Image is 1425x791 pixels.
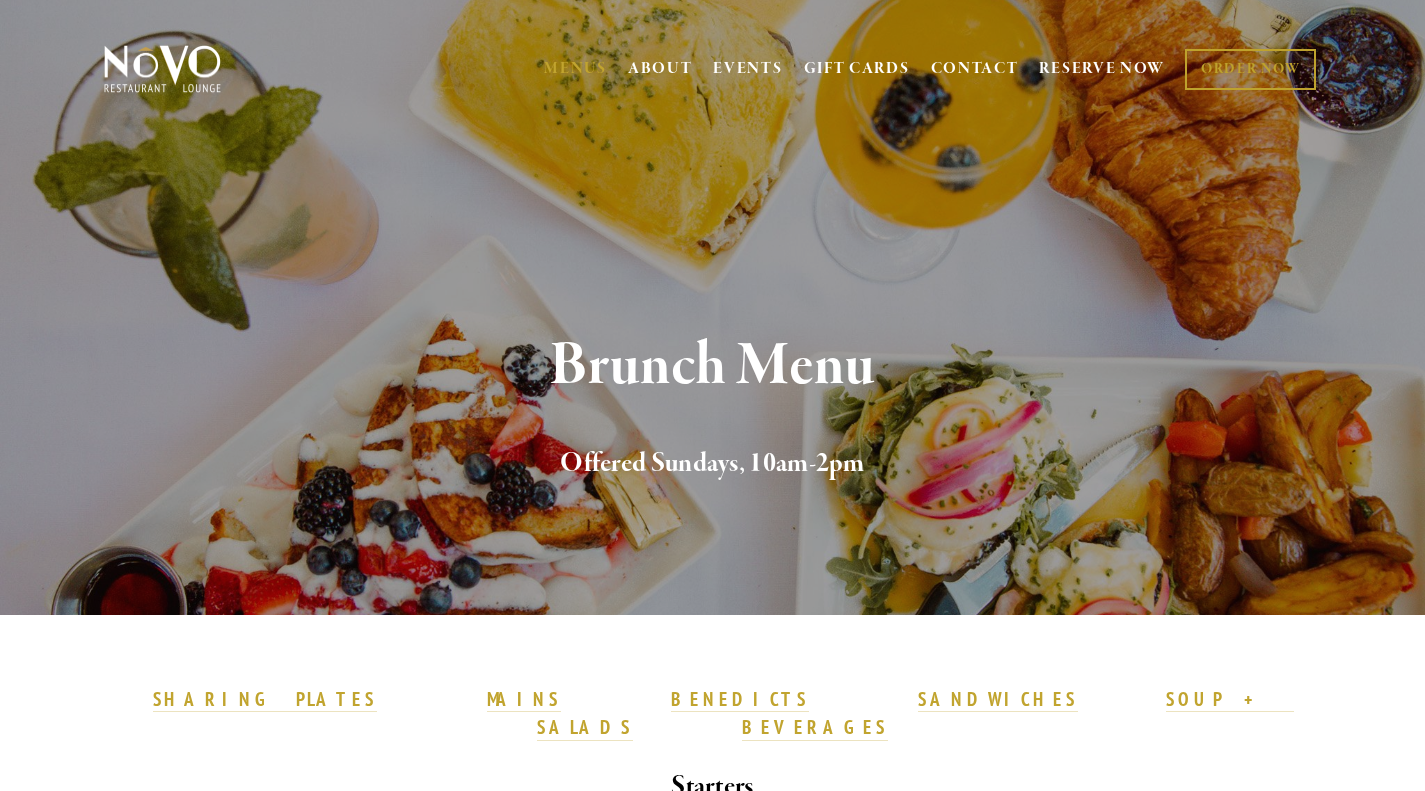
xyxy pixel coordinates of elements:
a: GIFT CARDS [804,50,910,88]
a: RESERVE NOW [1039,50,1165,88]
a: EVENTS [713,59,782,79]
strong: SHARING PLATES [153,687,377,711]
a: BENEDICTS [671,687,809,713]
h1: Brunch Menu [137,334,1289,399]
a: MAINS [487,687,562,713]
a: SANDWICHES [918,687,1078,713]
strong: BENEDICTS [671,687,809,711]
a: MENUS [544,59,607,79]
a: ABOUT [628,59,693,79]
strong: SANDWICHES [918,687,1078,711]
img: Novo Restaurant &amp; Lounge [100,44,225,94]
a: ORDER NOW [1185,49,1316,90]
a: SOUP + SALADS [537,687,1294,741]
h2: Offered Sundays, 10am-2pm [137,443,1289,485]
a: CONTACT [931,50,1019,88]
a: SHARING PLATES [153,687,377,713]
strong: BEVERAGES [742,715,888,739]
a: BEVERAGES [742,715,888,741]
strong: MAINS [487,687,562,711]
